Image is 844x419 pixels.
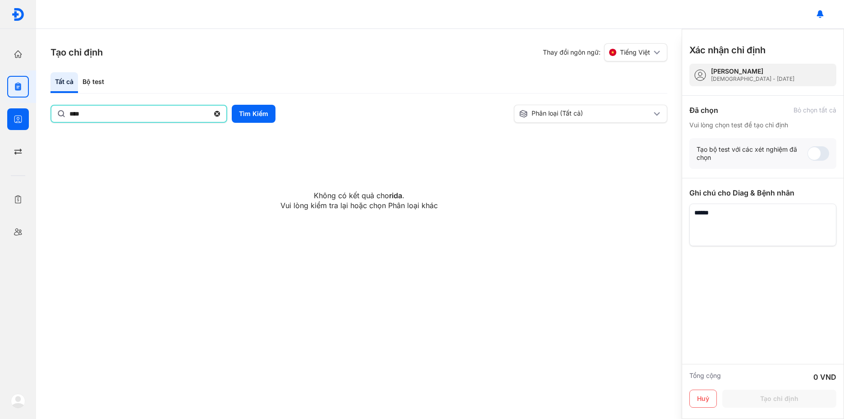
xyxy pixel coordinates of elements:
[519,109,651,118] div: Phân loại (Tất cả)
[50,191,667,200] p: Không có kết quả cho .
[232,105,275,123] button: Tìm Kiếm
[543,43,667,61] div: Thay đổi ngôn ngữ:
[78,72,109,93] div: Bộ test
[689,105,718,116] div: Đã chọn
[50,72,78,93] div: Tất cả
[697,145,807,162] div: Tạo bộ test với các xét nghiệm đã chọn
[689,390,717,408] button: Huỷ
[689,187,836,198] div: Ghi chú cho Diag & Bệnh nhân
[620,48,650,56] span: Tiếng Việt
[689,372,721,382] div: Tổng cộng
[711,75,794,83] div: [DEMOGRAPHIC_DATA] - [DATE]
[794,106,836,114] div: Bỏ chọn tất cả
[50,46,103,59] h3: Tạo chỉ định
[11,8,25,21] img: logo
[689,44,766,56] h3: Xác nhận chỉ định
[711,67,794,75] div: [PERSON_NAME]
[11,394,25,408] img: logo
[389,191,402,200] span: rida
[722,390,836,408] button: Tạo chỉ định
[50,200,667,210] p: Vui lòng kiểm tra lại hoặc chọn Phân loại khác
[813,372,836,382] div: 0 VND
[689,121,836,129] div: Vui lòng chọn test để tạo chỉ định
